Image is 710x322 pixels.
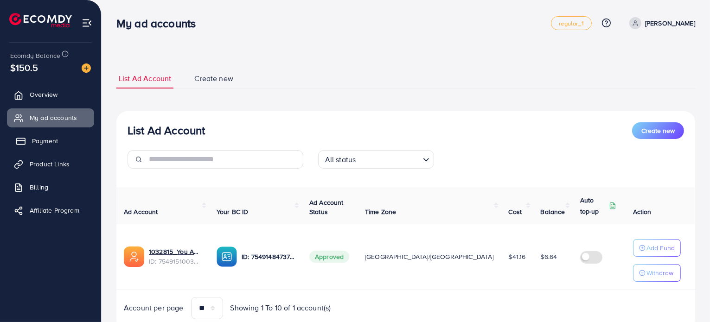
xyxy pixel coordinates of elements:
span: Overview [30,90,58,99]
img: menu [82,18,92,28]
span: Ecomdy Balance [10,51,60,60]
span: Showing 1 To 10 of 1 account(s) [230,303,331,313]
h3: List Ad Account [128,124,205,137]
button: Withdraw [633,264,681,282]
a: My ad accounts [7,108,94,127]
span: Ad Account [124,207,158,216]
img: ic-ads-acc.e4c84228.svg [124,246,144,267]
span: Affiliate Program [30,206,79,215]
p: [PERSON_NAME] [645,18,695,29]
a: Product Links [7,155,94,173]
a: 1032815_You And Me ECOMDY_1757673778601 [149,247,202,256]
span: Product Links [30,159,70,169]
span: Balance [541,207,565,216]
img: logo [9,13,72,27]
span: Billing [30,183,48,192]
span: Ad Account Status [309,198,344,216]
span: regular_1 [559,20,583,26]
span: Payment [32,136,58,145]
a: regular_1 [551,16,591,30]
div: <span class='underline'>1032815_You And Me ECOMDY_1757673778601</span></br>7549151003606745104 [149,247,202,266]
span: ID: 7549151003606745104 [149,257,202,266]
span: Approved [309,251,349,263]
img: ic-ba-acc.ded83a64.svg [217,246,237,267]
button: Add Fund [633,239,681,257]
span: $41.16 [509,252,526,261]
span: Time Zone [365,207,396,216]
h3: My ad accounts [116,17,203,30]
div: Search for option [318,150,434,169]
span: Create new [641,126,675,135]
span: Action [633,207,652,216]
iframe: Chat [671,280,703,315]
input: Search for option [358,151,419,166]
span: Account per page [124,303,184,313]
a: Affiliate Program [7,201,94,220]
span: [GEOGRAPHIC_DATA]/[GEOGRAPHIC_DATA] [365,252,494,261]
p: Add Fund [646,242,675,253]
button: Create new [632,122,684,139]
p: Auto top-up [580,195,607,217]
img: image [82,63,91,73]
p: ID: 7549148473782747152 [242,251,294,262]
span: All status [323,153,358,166]
a: Overview [7,85,94,104]
a: Payment [7,132,94,150]
span: List Ad Account [119,73,171,84]
a: [PERSON_NAME] [626,17,695,29]
span: Your BC ID [217,207,249,216]
span: Create new [194,73,233,84]
p: Withdraw [646,267,673,278]
a: Billing [7,178,94,196]
span: $6.64 [541,252,557,261]
span: Cost [509,207,522,216]
span: My ad accounts [30,113,77,122]
span: $150.5 [10,61,38,74]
